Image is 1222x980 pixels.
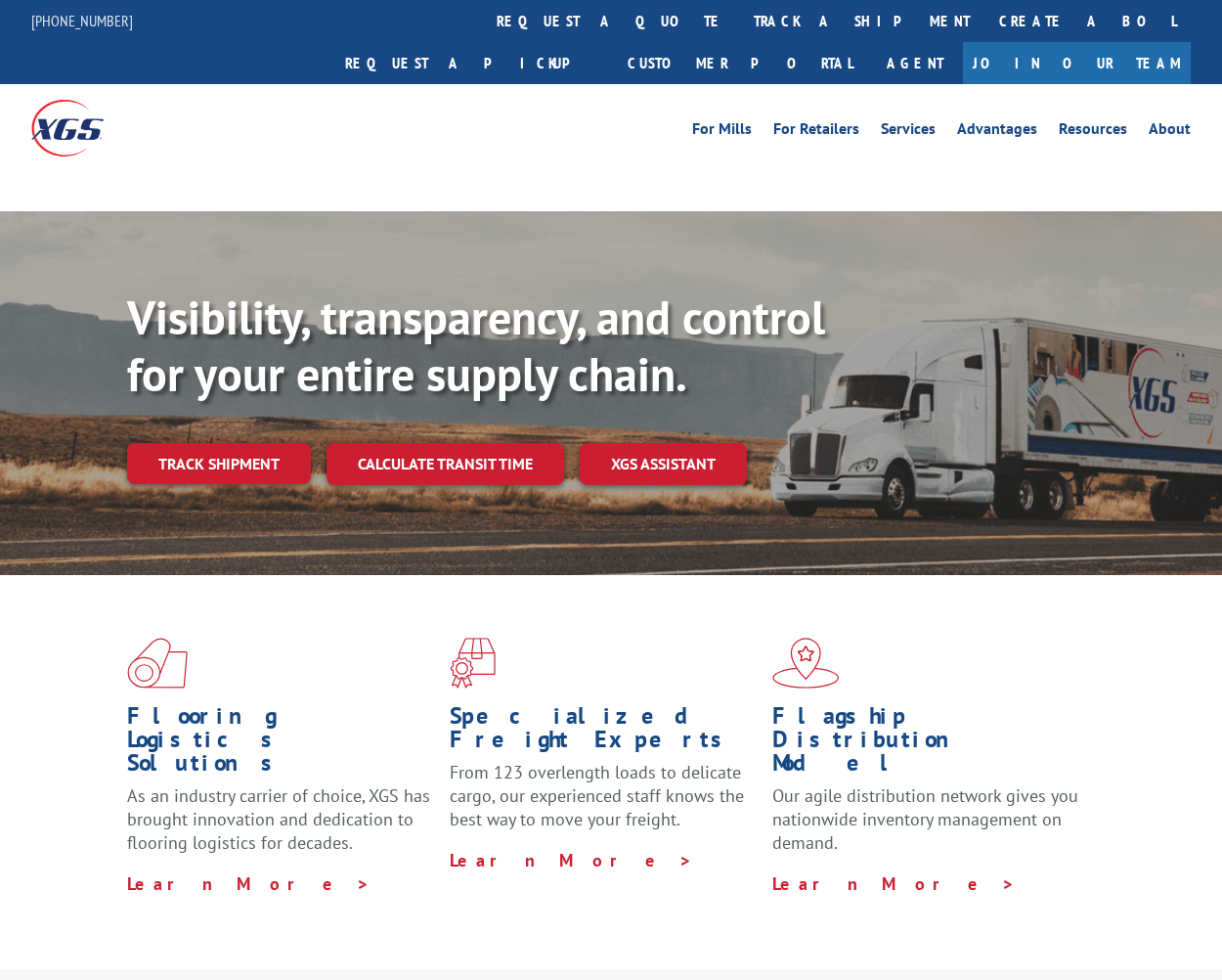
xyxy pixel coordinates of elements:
[867,42,963,84] a: Agent
[31,11,133,30] a: [PHONE_NUMBER]
[773,121,859,143] a: For Retailers
[127,638,188,689] img: xgs-icon-total-supply-chain-intelligence-red
[881,121,936,143] a: Services
[772,872,1016,895] a: Learn More >
[327,443,564,485] a: Calculate transit time
[127,443,311,484] a: Track shipment
[613,42,867,84] a: Customer Portal
[330,42,613,84] a: Request a pickup
[450,704,758,761] h1: Specialized Freight Experts
[772,704,1080,784] h1: Flagship Distribution Model
[450,761,758,848] p: From 123 overlength loads to delicate cargo, our experienced staff knows the best way to move you...
[580,443,747,485] a: XGS ASSISTANT
[450,849,693,871] a: Learn More >
[1059,121,1127,143] a: Resources
[450,638,496,689] img: xgs-icon-focused-on-flooring-red
[127,287,825,404] b: Visibility, transparency, and control for your entire supply chain.
[127,872,371,895] a: Learn More >
[692,121,752,143] a: For Mills
[127,784,430,854] span: As an industry carrier of choice, XGS has brought innovation and dedication to flooring logistics...
[772,638,840,689] img: xgs-icon-flagship-distribution-model-red
[957,121,1037,143] a: Advantages
[772,784,1078,854] span: Our agile distribution network gives you nationwide inventory management on demand.
[127,704,435,784] h1: Flooring Logistics Solutions
[963,42,1191,84] a: Join Our Team
[1149,121,1191,143] a: About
